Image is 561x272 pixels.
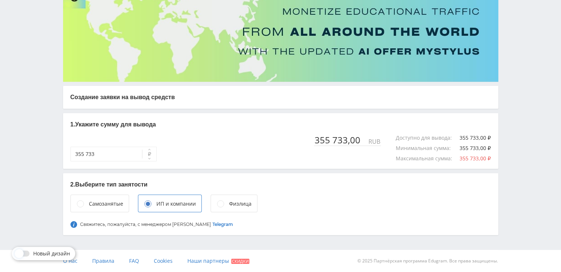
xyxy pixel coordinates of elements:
span: Наши партнеры [187,257,229,264]
span: О нас [63,257,77,264]
div: Физлица [229,200,252,208]
a: Правила [92,250,114,272]
p: Создание заявки на вывод средств [70,93,491,101]
div: Свяжитесь, пожалуйста, с менеджером [PERSON_NAME] [80,222,233,228]
div: 355 733,00 ₽ [460,145,491,151]
div: RUB [368,138,381,145]
span: Cookies [154,257,173,264]
div: Самозанятые [89,200,123,208]
a: Наши партнеры Скидки [187,250,249,272]
p: 2. Выберите тип занятости [70,181,491,189]
div: 355 733,00 [314,135,368,145]
div: Максимальная сумма : [396,156,460,161]
div: Доступно для вывода : [396,135,459,141]
span: FAQ [129,257,139,264]
p: 1. Укажите сумму для вывода [70,121,491,129]
span: 355 733,00 ₽ [460,155,491,162]
span: Новый дизайн [33,251,70,257]
a: Telegram [212,222,233,227]
span: Скидки [231,259,249,264]
button: ₽ [142,147,157,161]
span: Правила [92,257,114,264]
div: ИП и компании [156,200,196,208]
div: 355 733,00 ₽ [460,135,491,141]
a: Cookies [154,250,173,272]
div: © 2025 Партнёрская программа Edugram. Все права защищены. [284,250,498,272]
a: О нас [63,250,77,272]
a: FAQ [129,250,139,272]
div: Минимальная сумма : [396,145,458,151]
